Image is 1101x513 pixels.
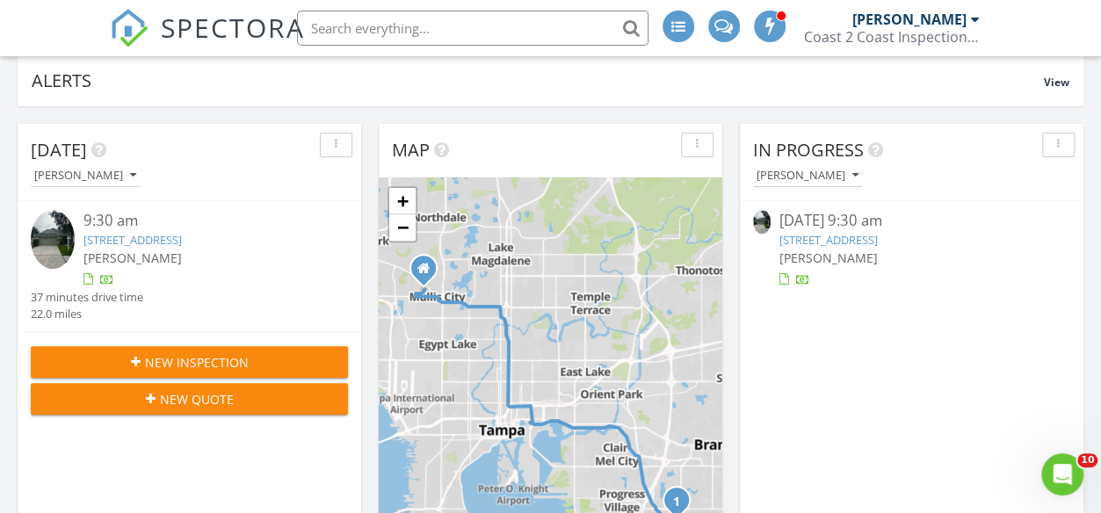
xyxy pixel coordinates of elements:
div: [DATE] 9:30 am [779,210,1044,232]
i: 1 [673,495,680,508]
button: New Inspection [31,346,348,378]
span: [PERSON_NAME] [83,249,182,266]
button: [PERSON_NAME] [31,164,140,188]
div: [PERSON_NAME] [757,170,858,182]
div: Alerts [32,69,1044,92]
span: New Quote [160,390,234,408]
span: View [1044,75,1069,90]
span: SPECTORA [161,9,305,46]
div: 6628 Summer Haven Dr, Riverview, FL 33578 [677,500,687,510]
div: [PERSON_NAME] [34,170,136,182]
span: Map [392,138,430,162]
div: 22.0 miles [31,306,143,322]
a: Zoom in [389,188,416,214]
span: In Progress [753,138,864,162]
input: Search everything... [297,11,648,46]
img: The Best Home Inspection Software - Spectora [110,9,148,47]
div: [PERSON_NAME] [852,11,967,28]
a: [DATE] 9:30 am [STREET_ADDRESS] [PERSON_NAME] [753,210,1070,288]
img: 9370702%2Fcover_photos%2FmJ9yZ4yzvLTss9COr7ii%2Fsmall.jpg [753,210,771,234]
img: 9370702%2Fcover_photos%2FmJ9yZ4yzvLTss9COr7ii%2Fsmall.jpg [31,210,75,269]
div: 9:30 am [83,210,322,232]
a: 9:30 am [STREET_ADDRESS] [PERSON_NAME] 37 minutes drive time 22.0 miles [31,210,348,322]
span: 10 [1077,453,1097,467]
a: SPECTORA [110,24,305,61]
span: New Inspection [145,353,249,372]
iframe: Intercom live chat [1041,453,1083,495]
button: [PERSON_NAME] [753,164,862,188]
span: [DATE] [31,138,87,162]
a: [STREET_ADDRESS] [83,232,182,248]
button: New Quote [31,383,348,415]
a: Zoom out [389,214,416,241]
span: [PERSON_NAME] [779,249,878,266]
div: 37 minutes drive time [31,289,143,306]
a: [STREET_ADDRESS] [779,232,878,248]
div: Coast 2 Coast Inspection Services [804,28,980,46]
div: 10705 glen ivy ln, Tampa Florida 33624 [424,268,434,278]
